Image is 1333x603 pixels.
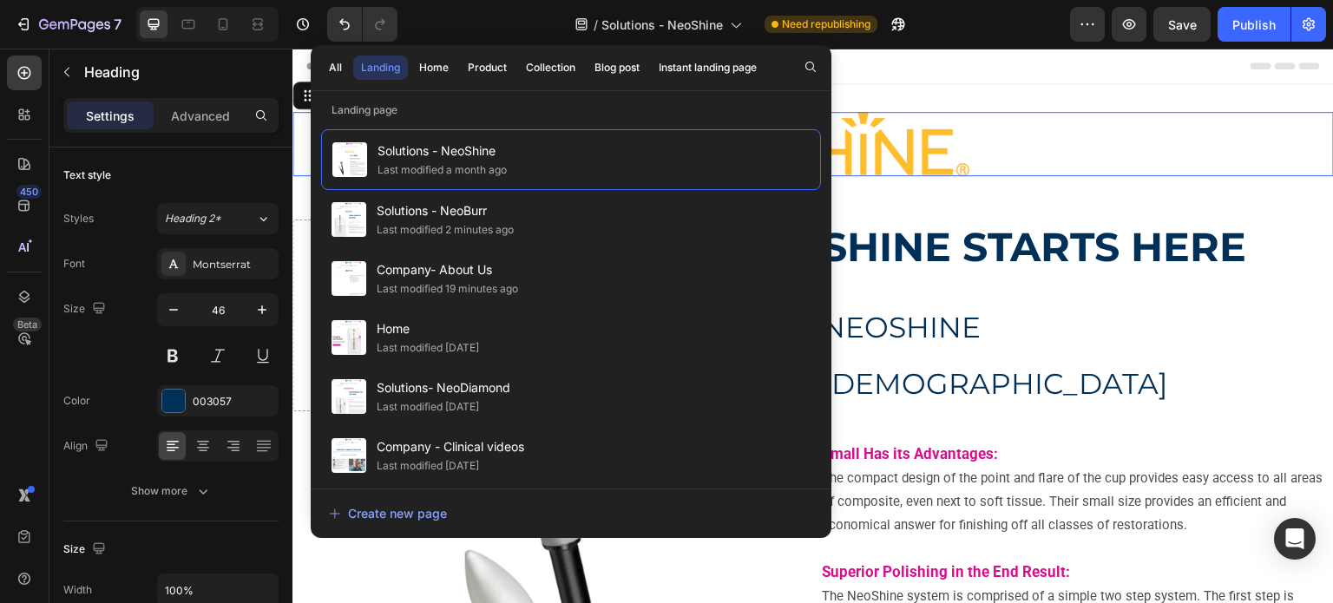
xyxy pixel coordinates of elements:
[529,249,1040,362] p: ⁠⁠⁠⁠⁠⁠⁠
[1153,7,1211,42] button: Save
[63,211,94,226] div: Styles
[353,56,408,80] button: Landing
[377,457,479,475] div: Last modified [DATE]
[13,318,42,331] div: Beta
[377,318,479,339] span: Home
[131,482,212,500] div: Show more
[377,398,479,416] div: Last modified [DATE]
[526,60,575,75] div: Collection
[84,62,272,82] p: Heading
[529,422,1030,484] span: The compact design of the point and flare of the cup provides easy access to all areas of composi...
[329,60,342,75] div: All
[528,247,1041,364] h2: Rich Text Editor. Editing area: main
[571,397,706,414] strong: Has its Advantages:
[529,397,568,414] strong: Small
[63,393,90,409] div: Color
[594,60,640,75] div: Blog post
[361,60,400,75] div: Landing
[377,377,510,398] span: Solutions- NeoDiamond
[193,257,274,272] div: Montserrat
[1232,16,1276,34] div: Publish
[377,221,514,239] div: Last modified 2 minutes ago
[468,60,507,75] div: Product
[157,203,279,234] button: Heading 2*
[782,16,870,32] span: Need republishing
[587,56,647,80] button: Blog post
[419,60,449,75] div: Home
[63,582,92,598] div: Width
[651,56,765,80] button: Instant landing page
[411,56,456,80] button: Home
[7,7,129,42] button: 7
[377,436,524,457] span: Company - Clinical videos
[528,171,1041,226] h2: Rich Text Editor. Editing area: main
[171,107,230,125] p: Advanced
[1168,17,1197,32] span: Save
[377,259,518,280] span: Company- About Us
[512,134,529,148] div: 0
[1218,7,1290,42] button: Publish
[659,60,757,75] div: Instant landing page
[377,339,479,357] div: Last modified [DATE]
[63,256,85,272] div: Font
[63,167,111,183] div: Text style
[601,16,723,34] span: Solutions - NeoShine
[529,261,876,352] span: NEOSHINE [DEMOGRAPHIC_DATA]
[63,538,109,561] div: Size
[518,56,583,80] button: Collection
[594,16,598,34] span: /
[63,298,109,321] div: Size
[378,141,507,161] span: Solutions - NeoShine
[321,56,350,80] button: All
[16,185,42,199] div: 450
[193,394,274,410] div: 003057
[329,504,447,522] div: Create new page
[378,161,507,179] div: Last modified a month ago
[1274,518,1316,560] div: Open Intercom Messenger
[63,435,112,458] div: Align
[377,200,514,221] span: Solutions - NeoBurr
[63,475,279,507] button: Show more
[328,496,814,531] button: Create new page
[165,211,221,226] span: Heading 2*
[364,63,677,128] img: NS_Logo_ORN.jpg
[311,102,831,119] p: Landing page
[460,56,515,80] button: Product
[114,14,121,35] p: 7
[529,515,778,532] strong: Superior Polishing in the End Result:
[529,173,1040,225] p: ⁠⁠⁠⁠⁠⁠⁠
[86,107,135,125] p: Settings
[377,280,518,298] div: Last modified 19 minutes ago
[22,39,59,55] div: Image
[221,260,313,274] div: Drop element here
[327,7,397,42] div: Undo/Redo
[529,174,954,223] strong: SHINE STARTS HERE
